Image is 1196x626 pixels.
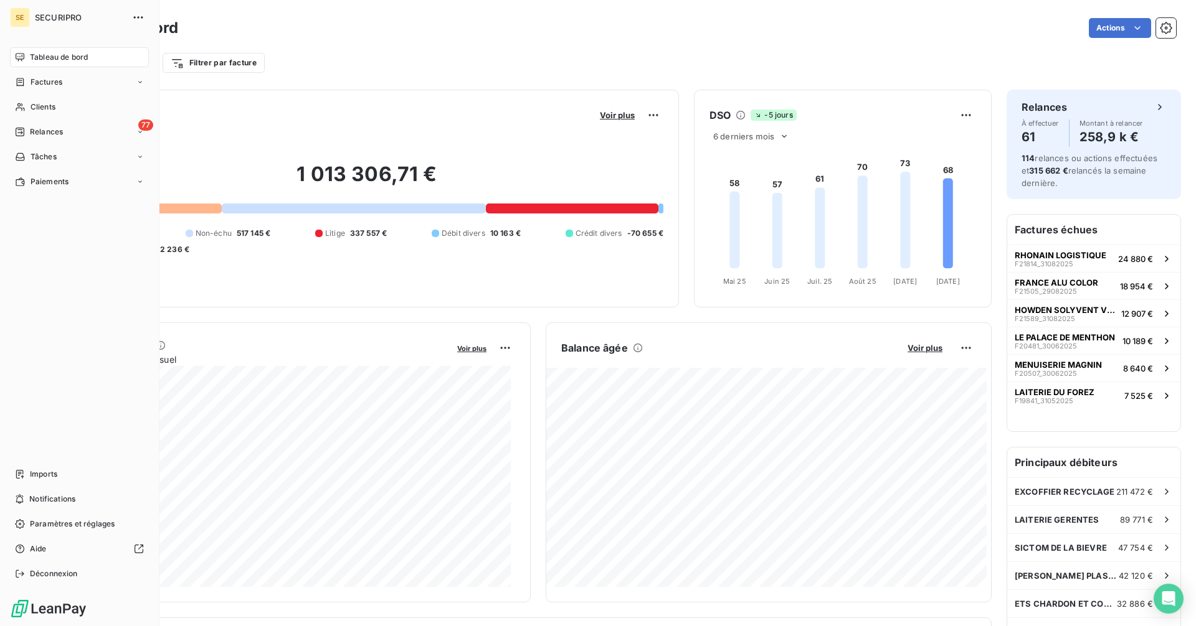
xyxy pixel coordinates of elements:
[70,162,663,199] h2: 1 013 306,71 €
[1015,287,1077,295] span: F21505_29082025
[31,151,57,162] span: Tâches
[490,228,521,239] span: 10 163 €
[30,543,47,554] span: Aide
[1089,18,1151,38] button: Actions
[1007,272,1180,299] button: FRANCE ALU COLORF21505_2908202518 954 €
[325,228,345,239] span: Litige
[908,343,942,353] span: Voir plus
[1007,381,1180,409] button: LAITERIE DU FOREZF19841_310520257 525 €
[1029,166,1068,175] span: 315 662 €
[1022,119,1059,127] span: À effectuer
[10,539,149,559] a: Aide
[31,77,62,88] span: Factures
[893,277,917,286] tspan: [DATE]
[1022,100,1067,114] h6: Relances
[1007,299,1180,327] button: HOWDEN SOLYVENT VENTECF21589_3108202512 907 €
[1015,543,1107,553] span: SICTOM DE LA BIEVRE
[1007,354,1180,381] button: MENUISERIE MAGNINF20507_300620258 640 €
[710,108,731,123] h6: DSO
[1015,487,1114,497] span: EXCOFFIER RECYCLAGE
[35,12,125,22] span: SECURIPRO
[70,353,448,366] span: Chiffre d'affaires mensuel
[596,110,638,121] button: Voir plus
[1007,447,1180,477] h6: Principaux débiteurs
[1015,599,1117,609] span: ETS CHARDON ET COUCHOUD
[457,344,486,353] span: Voir plus
[1116,487,1153,497] span: 211 472 €
[1015,360,1102,370] span: MENUISERIE MAGNIN
[1080,127,1143,147] h4: 258,9 k €
[31,101,55,113] span: Clients
[1015,250,1106,260] span: RHONAIN LOGISTIQUE
[904,342,946,353] button: Voir plus
[576,228,622,239] span: Crédit divers
[1121,309,1153,319] span: 12 907 €
[350,228,387,239] span: 337 557 €
[1122,336,1153,346] span: 10 189 €
[1015,332,1115,342] span: LE PALACE DE MENTHON
[1015,260,1073,268] span: F21814_31082025
[156,244,189,255] span: -2 236 €
[1119,571,1153,581] span: 42 120 €
[723,277,746,286] tspan: Mai 25
[1015,387,1094,397] span: LAITERIE DU FOREZ
[196,228,232,239] span: Non-échu
[1015,305,1116,315] span: HOWDEN SOLYVENT VENTEC
[163,53,265,73] button: Filtrer par facture
[30,52,88,63] span: Tableau de bord
[807,277,832,286] tspan: Juil. 25
[1117,599,1153,609] span: 32 886 €
[1015,571,1119,581] span: [PERSON_NAME] PLASTIQUES INNOVATION SAS
[442,228,485,239] span: Débit divers
[30,469,57,480] span: Imports
[31,176,69,187] span: Paiements
[29,493,75,505] span: Notifications
[453,342,490,353] button: Voir plus
[30,518,115,530] span: Paramètres et réglages
[10,7,30,27] div: SE
[1022,153,1157,188] span: relances ou actions effectuées et relancés la semaine dernière.
[30,126,63,138] span: Relances
[1120,281,1153,291] span: 18 954 €
[237,228,270,239] span: 517 145 €
[1022,127,1059,147] h4: 61
[1015,397,1073,404] span: F19841_31052025
[936,277,960,286] tspan: [DATE]
[751,110,796,121] span: -5 jours
[1022,153,1035,163] span: 114
[1015,342,1077,350] span: F20481_30062025
[1118,543,1153,553] span: 47 754 €
[1120,515,1153,525] span: 89 771 €
[849,277,876,286] tspan: Août 25
[1007,245,1180,272] button: RHONAIN LOGISTIQUEF21814_3108202524 880 €
[10,599,87,619] img: Logo LeanPay
[1007,327,1180,354] button: LE PALACE DE MENTHONF20481_3006202510 189 €
[30,568,78,579] span: Déconnexion
[1015,515,1099,525] span: LAITERIE GERENTES
[561,340,628,355] h6: Balance âgée
[600,110,635,120] span: Voir plus
[1015,278,1098,287] span: FRANCE ALU COLOR
[138,119,153,131] span: 77
[627,228,663,239] span: -70 655 €
[764,277,790,286] tspan: Juin 25
[1080,119,1143,127] span: Montant à relancer
[1015,315,1075,322] span: F21589_31082025
[1124,391,1153,401] span: 7 525 €
[1154,584,1184,614] div: Open Intercom Messenger
[1007,215,1180,245] h6: Factures échues
[1123,363,1153,373] span: 8 640 €
[713,131,774,141] span: 6 derniers mois
[1118,254,1153,264] span: 24 880 €
[1015,370,1077,377] span: F20507_30062025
